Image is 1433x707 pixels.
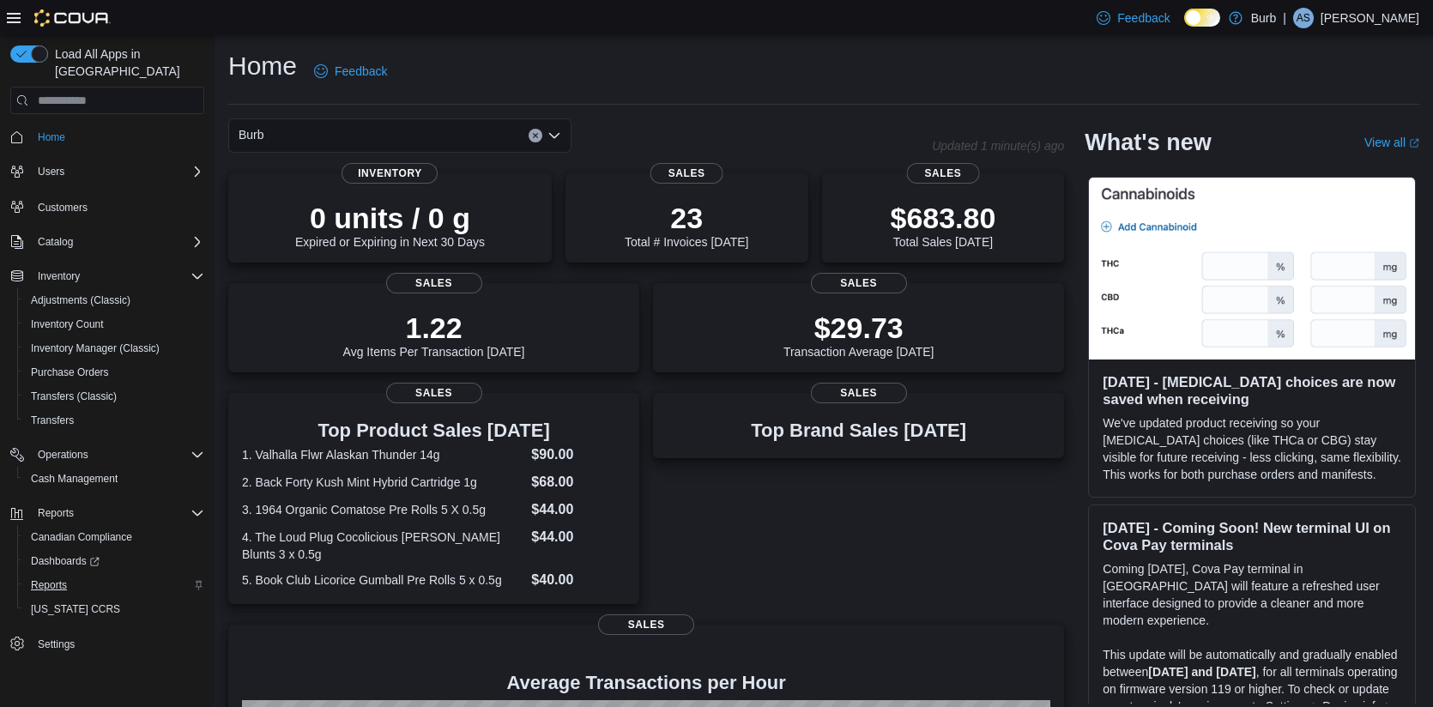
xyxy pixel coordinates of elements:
[31,126,204,148] span: Home
[31,633,204,655] span: Settings
[1090,1,1176,35] a: Feedback
[17,549,211,573] a: Dashboards
[31,317,104,331] span: Inventory Count
[24,468,124,489] a: Cash Management
[24,575,204,595] span: Reports
[386,383,482,403] span: Sales
[242,501,524,518] dt: 3. 1964 Organic Comatose Pre Rolls 5 X 0.5g
[242,673,1050,693] h4: Average Transactions per Hour
[31,472,118,486] span: Cash Management
[531,570,626,590] dd: $40.00
[295,201,485,235] p: 0 units / 0 g
[38,448,88,462] span: Operations
[17,573,211,597] button: Reports
[24,290,204,311] span: Adjustments (Classic)
[17,288,211,312] button: Adjustments (Classic)
[531,499,626,520] dd: $44.00
[17,360,211,384] button: Purchase Orders
[1251,8,1277,28] p: Burb
[1409,138,1419,148] svg: External link
[17,408,211,432] button: Transfers
[3,124,211,149] button: Home
[343,311,525,359] div: Avg Items Per Transaction [DATE]
[1293,8,1314,28] div: Alex Specht
[24,410,204,431] span: Transfers
[3,230,211,254] button: Catalog
[783,311,934,359] div: Transaction Average [DATE]
[38,201,88,215] span: Customers
[598,614,694,635] span: Sales
[38,130,65,144] span: Home
[17,312,211,336] button: Inventory Count
[31,390,117,403] span: Transfers (Classic)
[1148,665,1255,679] strong: [DATE] and [DATE]
[1184,9,1220,27] input: Dark Mode
[24,527,139,547] a: Canadian Compliance
[24,386,124,407] a: Transfers (Classic)
[3,501,211,525] button: Reports
[531,527,626,547] dd: $44.00
[1321,8,1419,28] p: [PERSON_NAME]
[31,127,72,148] a: Home
[31,232,80,252] button: Catalog
[386,273,482,293] span: Sales
[24,551,106,571] a: Dashboards
[38,506,74,520] span: Reports
[31,196,204,217] span: Customers
[1297,8,1310,28] span: AS
[31,232,204,252] span: Catalog
[24,599,204,619] span: Washington CCRS
[24,362,116,383] a: Purchase Orders
[811,383,907,403] span: Sales
[24,338,204,359] span: Inventory Manager (Classic)
[31,602,120,616] span: [US_STATE] CCRS
[342,163,438,184] span: Inventory
[24,575,74,595] a: Reports
[783,311,934,345] p: $29.73
[625,201,748,235] p: 23
[242,571,524,589] dt: 5. Book Club Licorice Gumball Pre Rolls 5 x 0.5g
[17,525,211,549] button: Canadian Compliance
[31,503,81,523] button: Reports
[17,467,211,491] button: Cash Management
[1117,9,1170,27] span: Feedback
[3,194,211,219] button: Customers
[38,638,75,651] span: Settings
[3,264,211,288] button: Inventory
[1283,8,1286,28] p: |
[1103,373,1401,408] h3: [DATE] - [MEDICAL_DATA] choices are now saved when receiving
[1364,136,1419,149] a: View allExternal link
[24,314,204,335] span: Inventory Count
[17,336,211,360] button: Inventory Manager (Classic)
[48,45,204,80] span: Load All Apps in [GEOGRAPHIC_DATA]
[1103,560,1401,629] p: Coming [DATE], Cova Pay terminal in [GEOGRAPHIC_DATA] will feature a refreshed user interface des...
[625,201,748,249] div: Total # Invoices [DATE]
[24,410,81,431] a: Transfers
[10,118,204,701] nav: Complex example
[932,139,1064,153] p: Updated 1 minute(s) ago
[31,444,95,465] button: Operations
[31,341,160,355] span: Inventory Manager (Classic)
[31,266,204,287] span: Inventory
[31,266,87,287] button: Inventory
[242,529,524,563] dt: 4. The Loud Plug Cocolicious [PERSON_NAME] Blunts 3 x 0.5g
[24,386,204,407] span: Transfers (Classic)
[24,599,127,619] a: [US_STATE] CCRS
[31,366,109,379] span: Purchase Orders
[890,201,995,249] div: Total Sales [DATE]
[1103,519,1401,553] h3: [DATE] - Coming Soon! New terminal UI on Cova Pay terminals
[1085,129,1211,156] h2: What's new
[34,9,111,27] img: Cova
[295,201,485,249] div: Expired or Expiring in Next 30 Days
[531,472,626,492] dd: $68.00
[31,161,71,182] button: Users
[31,578,67,592] span: Reports
[3,160,211,184] button: Users
[24,290,137,311] a: Adjustments (Classic)
[239,124,264,145] span: Burb
[890,201,995,235] p: $683.80
[242,474,524,491] dt: 2. Back Forty Kush Mint Hybrid Cartridge 1g
[24,314,111,335] a: Inventory Count
[24,527,204,547] span: Canadian Compliance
